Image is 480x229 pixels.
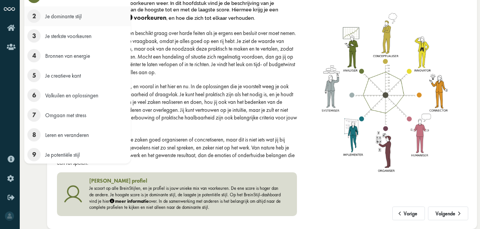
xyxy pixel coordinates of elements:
span: 2 [27,10,41,23]
span: 3 [27,29,41,43]
h3: [PERSON_NAME] profiel [89,178,281,184]
div: [PERSON_NAME] denkt logisch en beschikt graag over harde feiten als je ergens een besluit over mo... [57,29,297,76]
strong: voorkeuren [126,14,166,22]
div: Als je er wat energie in steekt, kun je zaken goed organiseren of concretiseren, maar dit is niet... [57,136,297,167]
span: Omgaan met stress [45,111,86,119]
span: 5 [27,69,41,82]
span: Je potentiële stijl [45,151,80,158]
div: Je scoort op alle BreinStijlen, en je profiel is jouw unieke mix van voorkeuren. De ene score is ... [89,185,281,211]
span: Valkuilen en oplossingen [45,92,98,99]
span: Je dominante stijl [45,13,82,20]
strong: meer informatie [110,198,149,204]
span: 8 [27,128,41,142]
span: Leren en veranderen [45,131,89,138]
span: 6 [27,89,41,102]
span: Bronnen van energie [45,52,90,59]
span: Je creatieve kant [45,72,81,79]
span: Je sterkste voorkeuren [45,32,92,40]
span: 4 [27,49,41,62]
span: 9 [27,148,41,161]
button: Volgende [428,207,468,220]
div: Je kunt creatief zijn als het nodig is, en vooral in het hier en nu. In de oplossingen die je voo... [57,83,297,129]
img: 01b4e8fa [316,13,455,177]
button: Vorige [392,207,425,220]
span: 7 [27,108,41,122]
